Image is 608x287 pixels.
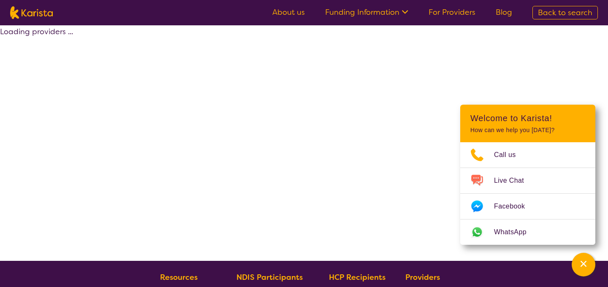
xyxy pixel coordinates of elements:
[494,226,537,238] span: WhatsApp
[10,6,53,19] img: Karista logo
[460,142,595,245] ul: Choose channel
[494,149,526,161] span: Call us
[470,127,585,134] p: How can we help you [DATE]?
[329,272,385,282] b: HCP Recipients
[429,7,475,17] a: For Providers
[405,272,440,282] b: Providers
[572,253,595,276] button: Channel Menu
[272,7,305,17] a: About us
[160,272,198,282] b: Resources
[494,200,535,213] span: Facebook
[532,6,598,19] a: Back to search
[325,7,408,17] a: Funding Information
[496,7,512,17] a: Blog
[538,8,592,18] span: Back to search
[460,219,595,245] a: Web link opens in a new tab.
[236,272,303,282] b: NDIS Participants
[460,105,595,245] div: Channel Menu
[494,174,534,187] span: Live Chat
[470,113,585,123] h2: Welcome to Karista!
